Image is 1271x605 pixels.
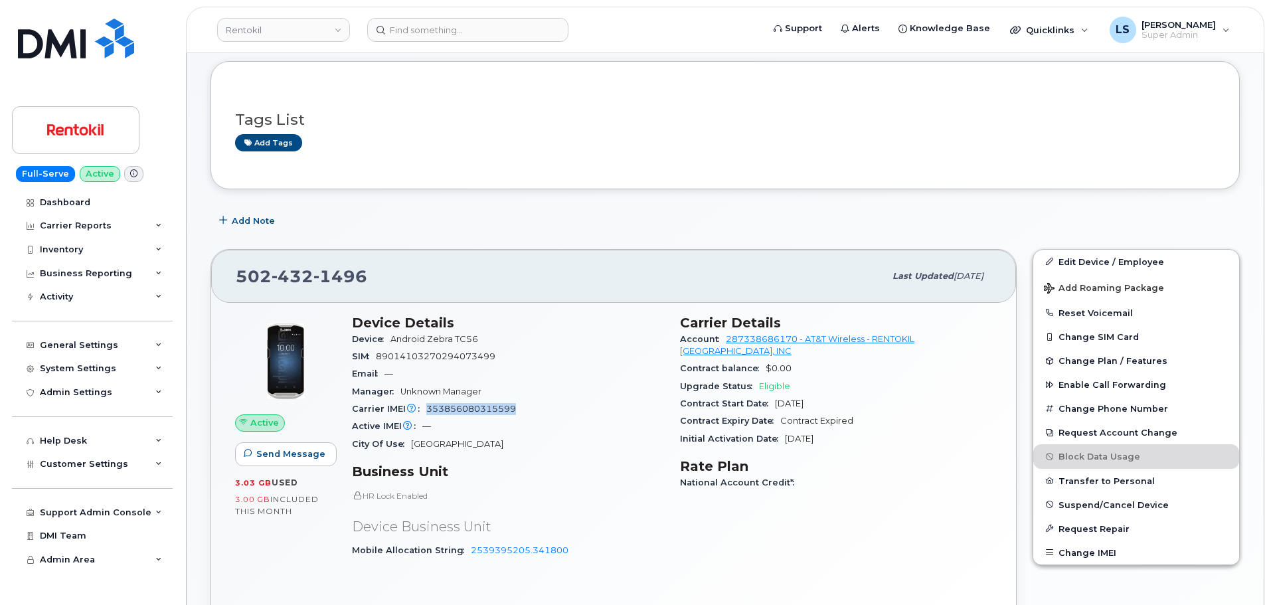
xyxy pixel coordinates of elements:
[352,369,384,379] span: Email
[766,363,792,373] span: $0.00
[680,381,759,391] span: Upgrade Status
[352,545,471,555] span: Mobile Allocation String
[831,15,889,42] a: Alerts
[235,478,272,487] span: 3.03 GB
[471,545,568,555] a: 2539395205.341800
[785,434,813,444] span: [DATE]
[236,266,367,286] span: 502
[256,448,325,460] span: Send Message
[352,404,426,414] span: Carrier IMEI
[680,315,992,331] h3: Carrier Details
[1033,373,1239,396] button: Enable Call Forwarding
[680,334,914,356] a: 287338686170 - AT&T Wireless - RENTOKIL [GEOGRAPHIC_DATA], INC
[1033,274,1239,301] button: Add Roaming Package
[954,271,983,281] span: [DATE]
[272,266,313,286] span: 432
[1033,541,1239,564] button: Change IMEI
[376,351,495,361] span: 89014103270294073499
[1059,499,1169,509] span: Suspend/Cancel Device
[352,439,411,449] span: City Of Use
[680,334,726,344] span: Account
[910,22,990,35] span: Knowledge Base
[352,334,390,344] span: Device
[680,398,775,408] span: Contract Start Date
[313,266,367,286] span: 1496
[1033,444,1239,468] button: Block Data Usage
[892,271,954,281] span: Last updated
[1033,420,1239,444] button: Request Account Change
[384,369,393,379] span: —
[680,363,766,373] span: Contract balance
[1033,469,1239,493] button: Transfer to Personal
[889,15,999,42] a: Knowledge Base
[680,477,801,487] span: National Account Credit*
[852,22,880,35] span: Alerts
[246,321,325,401] img: zebratc56.png
[680,458,992,474] h3: Rate Plan
[352,315,664,331] h3: Device Details
[764,15,831,42] a: Support
[235,494,319,516] span: included this month
[1033,493,1239,517] button: Suspend/Cancel Device
[1033,349,1239,373] button: Change Plan / Features
[352,490,664,501] p: HR Lock Enabled
[1001,17,1098,43] div: Quicklinks
[1142,30,1216,41] span: Super Admin
[352,464,664,479] h3: Business Unit
[1033,301,1239,325] button: Reset Voicemail
[211,209,286,233] button: Add Note
[1100,17,1239,43] div: Luke Schroeder
[235,134,302,151] a: Add tags
[780,416,853,426] span: Contract Expired
[680,434,785,444] span: Initial Activation Date
[235,442,337,466] button: Send Message
[1033,517,1239,541] button: Request Repair
[775,398,804,408] span: [DATE]
[400,387,481,396] span: Unknown Manager
[1033,396,1239,420] button: Change Phone Number
[232,215,275,227] span: Add Note
[1213,547,1261,595] iframe: Messenger Launcher
[1116,22,1130,38] span: LS
[272,477,298,487] span: used
[1033,250,1239,274] a: Edit Device / Employee
[759,381,790,391] span: Eligible
[422,421,431,431] span: —
[1044,283,1164,296] span: Add Roaming Package
[1142,19,1216,30] span: [PERSON_NAME]
[352,351,376,361] span: SIM
[426,404,516,414] span: 353856080315599
[411,439,503,449] span: [GEOGRAPHIC_DATA]
[217,18,350,42] a: Rentokil
[352,387,400,396] span: Manager
[235,112,1215,128] h3: Tags List
[367,18,568,42] input: Find something...
[680,416,780,426] span: Contract Expiry Date
[1026,25,1074,35] span: Quicklinks
[352,517,664,537] p: Device Business Unit
[352,421,422,431] span: Active IMEI
[1033,325,1239,349] button: Change SIM Card
[1059,356,1167,366] span: Change Plan / Features
[235,495,270,504] span: 3.00 GB
[1059,380,1166,390] span: Enable Call Forwarding
[250,416,279,429] span: Active
[785,22,822,35] span: Support
[390,334,478,344] span: Android Zebra TC56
